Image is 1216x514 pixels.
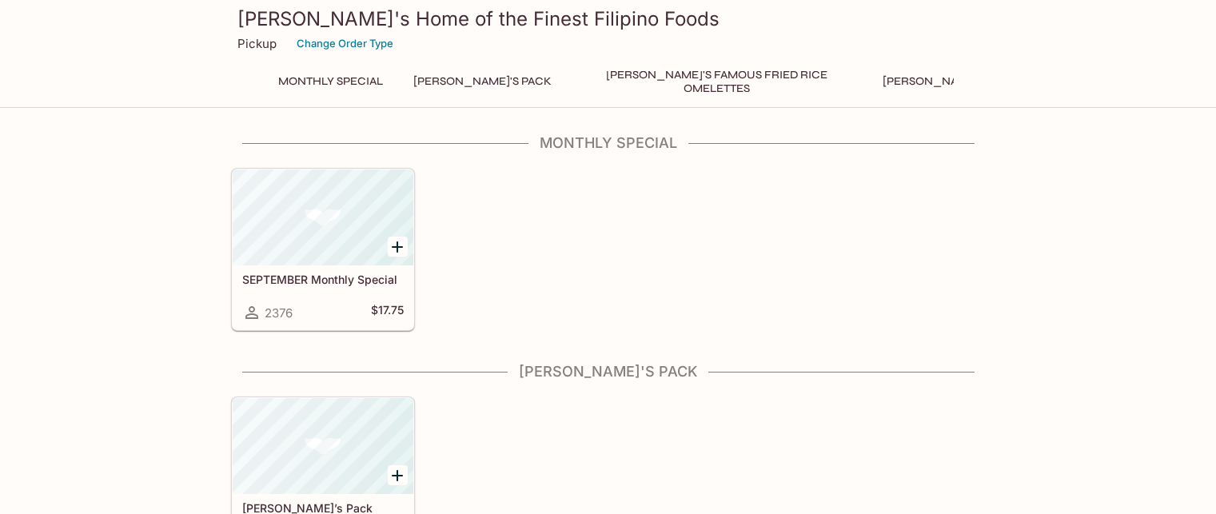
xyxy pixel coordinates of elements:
[232,169,414,330] a: SEPTEMBER Monthly Special2376$17.75
[405,70,560,93] button: [PERSON_NAME]'s Pack
[237,6,979,31] h3: [PERSON_NAME]'s Home of the Finest Filipino Foods
[388,465,408,485] button: Add Elena’s Pack
[265,305,293,321] span: 2376
[573,70,861,93] button: [PERSON_NAME]'s Famous Fried Rice Omelettes
[237,36,277,51] p: Pickup
[242,273,404,286] h5: SEPTEMBER Monthly Special
[388,237,408,257] button: Add SEPTEMBER Monthly Special
[371,303,404,322] h5: $17.75
[874,70,1078,93] button: [PERSON_NAME]'s Mixed Plates
[231,363,986,381] h4: [PERSON_NAME]'s Pack
[289,31,401,56] button: Change Order Type
[231,134,986,152] h4: Monthly Special
[269,70,392,93] button: Monthly Special
[233,169,413,265] div: SEPTEMBER Monthly Special
[233,398,413,494] div: Elena’s Pack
